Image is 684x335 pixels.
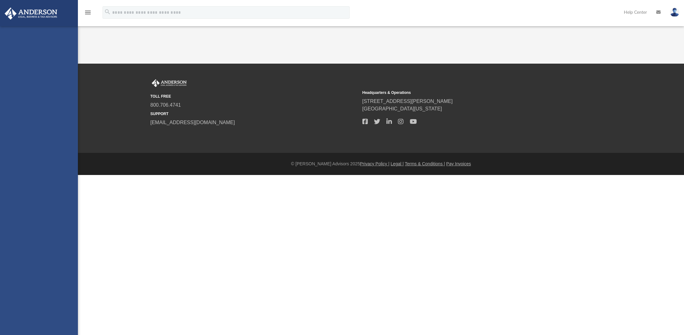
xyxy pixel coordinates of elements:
small: SUPPORT [151,111,358,117]
a: 800.706.4741 [151,102,181,108]
a: Terms & Conditions | [405,161,445,166]
a: Legal | [391,161,404,166]
small: Headquarters & Operations [362,90,570,95]
i: menu [84,9,92,16]
div: © [PERSON_NAME] Advisors 2025 [78,161,684,167]
a: Pay Invoices [446,161,471,166]
img: Anderson Advisors Platinum Portal [3,7,59,20]
i: search [104,8,111,15]
a: [GEOGRAPHIC_DATA][US_STATE] [362,106,442,111]
a: menu [84,12,92,16]
a: [EMAIL_ADDRESS][DOMAIN_NAME] [151,120,235,125]
small: TOLL FREE [151,94,358,99]
a: Privacy Policy | [360,161,390,166]
img: User Pic [670,8,679,17]
a: [STREET_ADDRESS][PERSON_NAME] [362,99,453,104]
img: Anderson Advisors Platinum Portal [151,79,188,87]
